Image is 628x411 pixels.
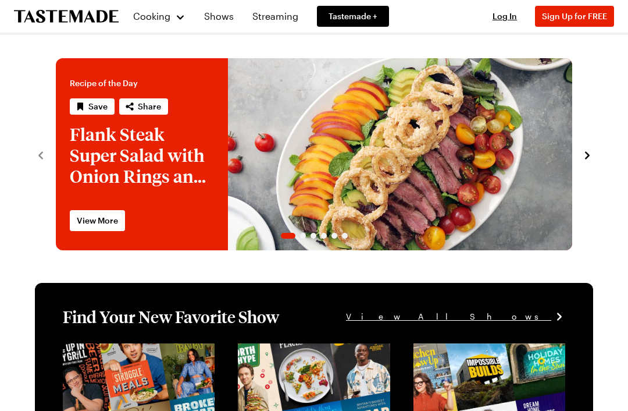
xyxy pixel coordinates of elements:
[70,98,115,115] button: Save recipe
[63,345,186,370] a: View full content for [object Object]
[331,233,337,239] span: Go to slide 5
[133,2,185,30] button: Cooking
[542,11,607,21] span: Sign Up for FREE
[77,215,118,226] span: View More
[342,233,348,239] span: Go to slide 6
[493,11,517,21] span: Log In
[413,345,537,370] a: View full content for [object Object]
[88,101,108,112] span: Save
[70,210,125,231] a: View More
[346,310,565,323] a: View All Shows
[63,306,279,327] h1: Find Your New Favorite Show
[311,233,316,239] span: Go to slide 3
[300,233,306,239] span: Go to slide 2
[281,233,295,239] span: Go to slide 1
[238,345,361,370] a: View full content for [object Object]
[35,147,47,161] button: navigate to previous item
[346,310,551,323] span: View All Shows
[535,6,614,27] button: Sign Up for FREE
[133,10,170,22] span: Cooking
[329,10,377,22] span: Tastemade +
[14,10,119,23] a: To Tastemade Home Page
[321,233,327,239] span: Go to slide 4
[119,98,168,115] button: Share
[581,147,593,161] button: navigate to next item
[481,10,528,22] button: Log In
[138,101,161,112] span: Share
[56,58,572,250] div: 1 / 6
[317,6,389,27] a: Tastemade +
